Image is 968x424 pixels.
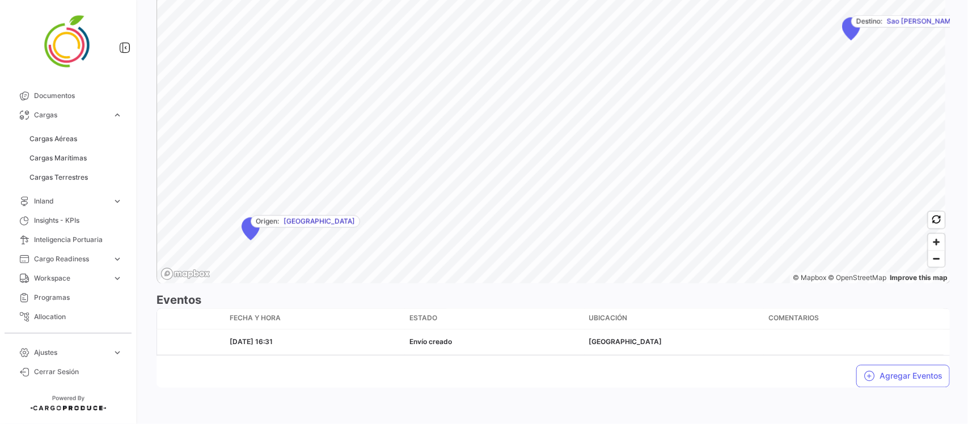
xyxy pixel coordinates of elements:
a: Insights - KPIs [9,211,127,230]
datatable-header-cell: Ubicación [585,309,764,329]
span: Cargas Aéreas [29,134,77,144]
span: Origen: [256,217,279,227]
span: Allocation [34,312,122,322]
span: Destino: [856,16,882,27]
div: Map marker [842,18,860,40]
span: Inteligencia Portuaria [34,235,122,245]
span: Ajustes [34,347,108,358]
a: Cargas Terrestres [25,169,127,186]
span: Comentarios [768,313,819,324]
datatable-header-cell: Estado [405,309,585,329]
img: 4ff2da5d-257b-45de-b8a4-5752211a35e0.png [40,14,96,70]
span: expand_more [112,196,122,206]
span: Ubicación [589,313,628,324]
a: Inteligencia Portuaria [9,230,127,249]
span: [GEOGRAPHIC_DATA] [284,217,355,227]
div: Envío creado [409,337,580,347]
span: Cargas [34,110,108,120]
datatable-header-cell: Fecha y Hora [225,309,405,329]
a: Courier [9,327,127,346]
span: Workspace [34,273,108,283]
a: Map feedback [890,274,948,282]
span: Documentos [34,91,122,101]
a: Documentos [9,86,127,105]
div: [GEOGRAPHIC_DATA] [589,337,760,347]
span: Inland [34,196,108,206]
span: expand_more [112,347,122,358]
button: Zoom out [928,251,945,267]
span: expand_more [112,273,122,283]
button: Zoom in [928,234,945,251]
a: OpenStreetMap [828,274,887,282]
span: [DATE] 16:31 [230,338,273,346]
span: expand_more [112,110,122,120]
span: Insights - KPIs [34,215,122,226]
a: Cargas Aéreas [25,130,127,147]
datatable-header-cell: Comentarios [764,309,944,329]
span: Cargas Marítimas [29,153,87,163]
a: Cargas Marítimas [25,150,127,167]
span: Estado [409,313,437,324]
span: Cargas Terrestres [29,172,88,183]
a: Mapbox logo [160,268,210,281]
a: Allocation [9,307,127,327]
span: Cargo Readiness [34,254,108,264]
span: Fecha y Hora [230,313,281,324]
a: Programas [9,288,127,307]
button: Agregar Eventos [856,365,950,388]
span: expand_more [112,254,122,264]
div: Map marker [242,218,260,240]
span: Programas [34,292,122,303]
span: Cerrar Sesión [34,367,122,377]
h3: Eventos [157,292,950,308]
a: Mapbox [793,274,826,282]
span: Sao [PERSON_NAME] [887,16,958,27]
